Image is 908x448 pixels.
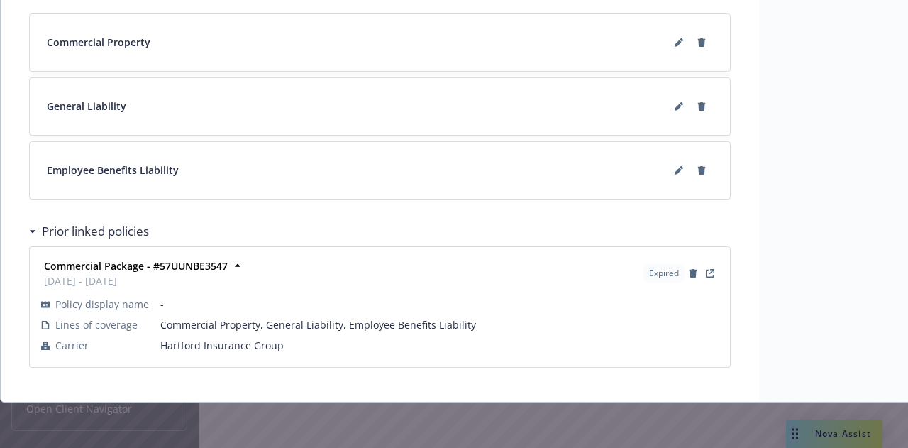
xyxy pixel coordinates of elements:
span: Expired [649,267,679,280]
span: Commercial Property, General Liability, Employee Benefits Liability [160,317,719,332]
span: Hartford Insurance Group [160,338,719,353]
span: [DATE] - [DATE] [44,273,228,288]
span: Carrier [55,338,89,353]
span: General Liability [47,99,126,114]
span: Policy display name [55,297,149,312]
strong: Commercial Package - #57UUNBE3547 [44,259,228,273]
span: Employee Benefits Liability [47,163,179,177]
span: Commercial Property [47,35,150,50]
h3: Prior linked policies [42,222,149,241]
span: Lines of coverage [55,317,138,332]
span: - [160,297,719,312]
a: View Policy [702,265,719,282]
div: Prior linked policies [29,222,149,241]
